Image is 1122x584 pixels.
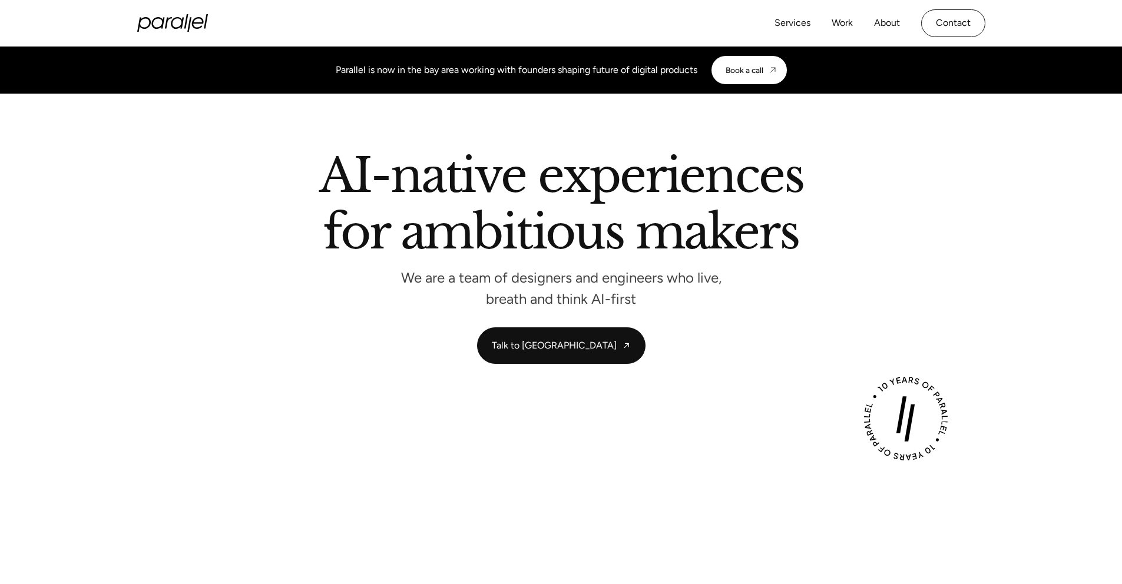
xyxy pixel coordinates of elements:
p: We are a team of designers and engineers who live, breath and think AI-first [385,273,738,304]
div: Parallel is now in the bay area working with founders shaping future of digital products [336,63,697,77]
a: Contact [921,9,985,37]
img: CTA arrow image [768,65,777,75]
a: About [874,15,900,32]
h2: AI-native experiences for ambitious makers [226,152,897,260]
a: Services [775,15,810,32]
a: Work [832,15,853,32]
a: Book a call [711,56,787,84]
a: home [137,14,208,32]
div: Book a call [726,65,763,75]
